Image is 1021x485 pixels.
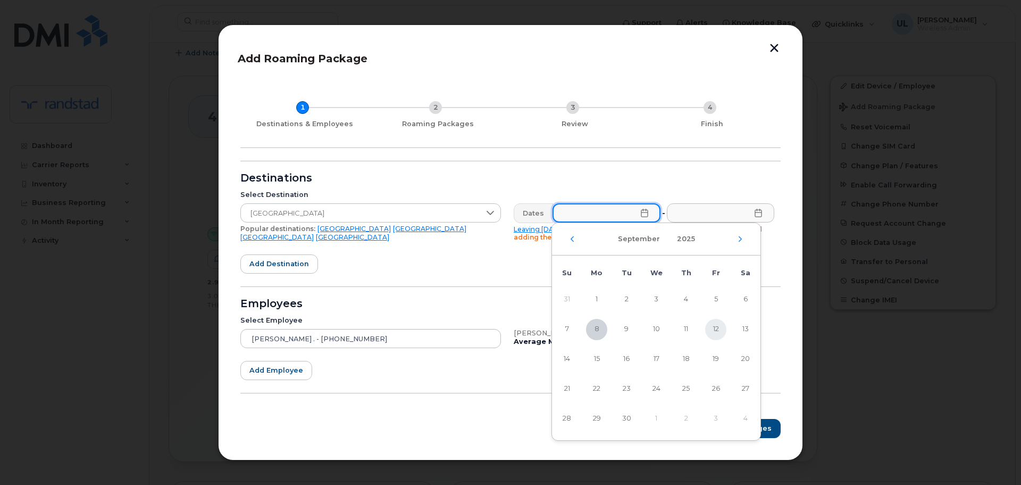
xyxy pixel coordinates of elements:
[735,349,756,370] span: 20
[705,349,726,370] span: 19
[731,315,760,344] td: 13
[586,379,607,400] span: 22
[316,233,389,241] a: [GEOGRAPHIC_DATA]
[675,319,697,340] span: 11
[616,408,637,430] span: 30
[240,233,314,241] a: [GEOGRAPHIC_DATA]
[551,223,761,440] div: Choose Date
[566,101,579,114] div: 3
[612,315,641,344] td: 9
[701,404,731,434] td: 3
[735,289,756,310] span: 6
[514,338,608,346] b: Average Monthly Usage:
[675,349,697,370] span: 18
[612,285,641,315] td: 2
[582,374,612,404] td: 22
[582,344,612,374] td: 15
[671,285,701,315] td: 4
[671,344,701,374] td: 18
[582,404,612,434] td: 29
[569,236,575,242] button: Previous Month
[552,344,582,374] td: 14
[612,404,641,434] td: 30
[562,269,572,277] span: Su
[552,374,582,404] td: 21
[705,379,726,400] span: 26
[616,379,637,400] span: 23
[671,374,701,404] td: 25
[586,349,607,370] span: 15
[373,120,502,128] div: Roaming Packages
[737,236,743,242] button: Next Month
[681,269,691,277] span: Th
[701,315,731,344] td: 12
[510,120,639,128] div: Review
[622,269,632,277] span: Tu
[650,269,663,277] span: We
[641,374,671,404] td: 24
[705,289,726,310] span: 5
[704,101,716,114] div: 4
[616,349,637,370] span: 16
[671,404,701,434] td: 2
[731,404,760,434] td: 4
[240,300,781,308] div: Employees
[586,289,607,310] span: 1
[514,329,774,338] div: [PERSON_NAME] ., Android, Bell
[646,379,667,400] span: 24
[249,259,309,269] span: Add destination
[641,285,671,315] td: 3
[731,285,760,315] td: 6
[731,374,760,404] td: 27
[701,344,731,374] td: 19
[552,285,582,315] td: 31
[612,374,641,404] td: 23
[731,344,760,374] td: 20
[735,379,756,400] span: 27
[648,120,776,128] div: Finish
[582,285,612,315] td: 1
[429,101,442,114] div: 2
[612,229,666,249] button: Choose Month
[238,52,367,65] span: Add Roaming Package
[641,344,671,374] td: 17
[741,269,750,277] span: Sa
[393,225,466,233] a: [GEOGRAPHIC_DATA]
[675,289,697,310] span: 4
[671,229,701,249] button: Choose Year
[586,408,607,430] span: 29
[616,289,637,310] span: 2
[591,269,602,277] span: Mo
[556,408,578,430] span: 28
[240,254,318,274] button: Add destination
[701,374,731,404] td: 26
[240,191,501,199] div: Select Destination
[556,319,578,340] span: 7
[735,319,756,340] span: 13
[641,315,671,344] td: 10
[556,349,578,370] span: 14
[552,404,582,434] td: 28
[240,329,501,348] input: Search device
[675,379,697,400] span: 25
[240,225,315,233] span: Popular destinations:
[660,203,667,223] div: -
[712,269,720,277] span: Fr
[646,289,667,310] span: 3
[616,319,637,340] span: 9
[646,349,667,370] span: 17
[240,361,312,380] button: Add employee
[701,285,731,315] td: 5
[671,315,701,344] td: 11
[646,319,667,340] span: 10
[552,315,582,344] td: 7
[317,225,391,233] a: [GEOGRAPHIC_DATA]
[514,225,762,242] span: Please be aware due to time differences we recommend adding the package 1 day earlier to ensure n...
[553,203,660,223] input: Please fill out this field
[667,203,774,223] input: Please fill out this field
[586,319,607,340] span: 8
[240,174,781,183] div: Destinations
[612,344,641,374] td: 16
[514,225,565,233] a: Leaving [DATE]
[249,365,303,375] span: Add employee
